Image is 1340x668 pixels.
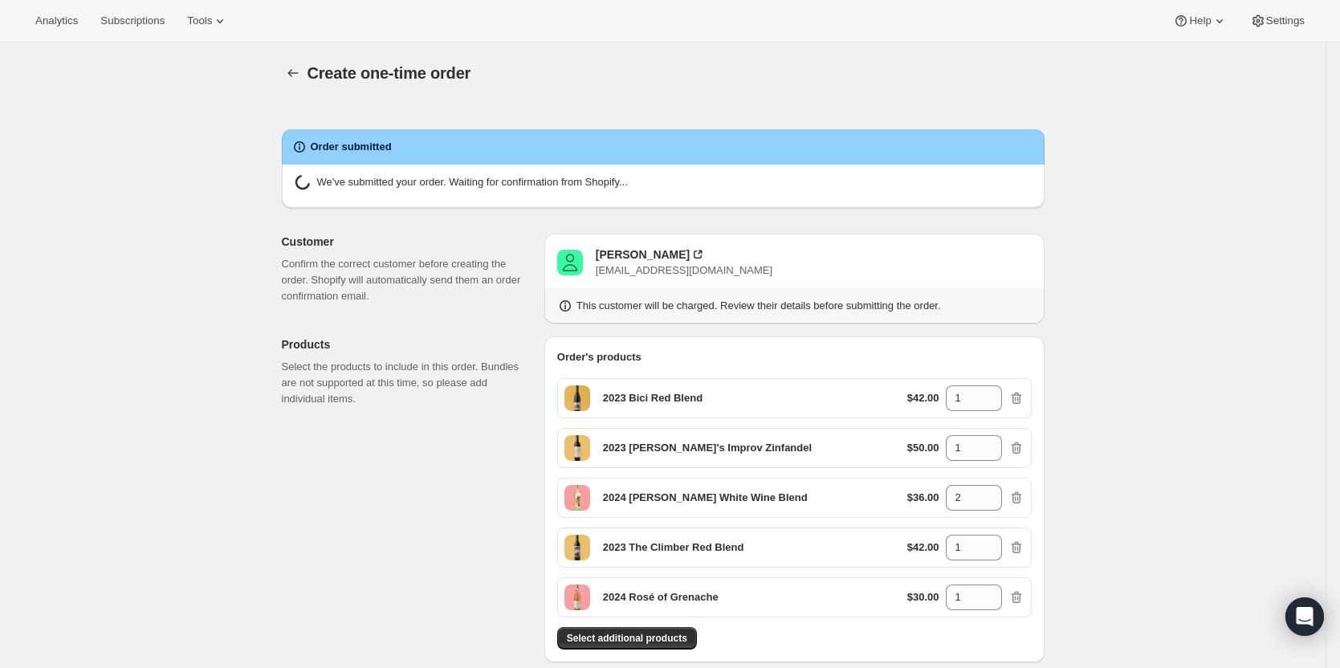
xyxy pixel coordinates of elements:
button: Help [1163,10,1236,32]
button: Analytics [26,10,88,32]
p: 2023 Bici Red Blend [603,390,703,406]
span: Brittany Baker [557,250,583,275]
span: Default Title [564,435,590,461]
span: Default Title [564,485,590,511]
h2: Order submitted [311,139,392,155]
span: Order's products [557,351,641,363]
button: Tools [177,10,238,32]
p: Products [282,336,532,352]
span: Help [1189,14,1211,27]
span: Analytics [35,14,78,27]
p: 2023 The Climber Red Blend [603,540,744,556]
p: $30.00 [907,589,939,605]
p: $50.00 [907,440,939,456]
button: Settings [1240,10,1314,32]
div: [PERSON_NAME] [596,246,690,263]
span: Subscriptions [100,14,165,27]
span: Default Title [564,535,590,560]
button: Select additional products [557,627,697,650]
p: $42.00 [907,390,939,406]
p: This customer will be charged. Review their details before submitting the order. [576,298,941,314]
span: Tools [187,14,212,27]
span: [EMAIL_ADDRESS][DOMAIN_NAME] [596,264,772,276]
div: Open Intercom Messenger [1285,597,1324,636]
span: Settings [1266,14,1305,27]
p: We've submitted your order. Waiting for confirmation from Shopify... [317,174,628,195]
p: Select the products to include in this order. Bundles are not supported at this time, so please a... [282,359,532,407]
p: 2024 Rosé of Grenache [603,589,719,605]
p: 2023 [PERSON_NAME]'s Improv Zinfandel [603,440,812,456]
p: $36.00 [907,490,939,506]
span: Default Title [564,584,590,610]
p: 2024 [PERSON_NAME] White Wine Blend [603,490,808,506]
p: $42.00 [907,540,939,556]
span: Create one-time order [308,64,471,82]
span: Default Title [564,385,590,411]
span: Select additional products [567,632,687,645]
p: Confirm the correct customer before creating the order. Shopify will automatically send them an o... [282,256,532,304]
button: Subscriptions [91,10,174,32]
p: Customer [282,234,532,250]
